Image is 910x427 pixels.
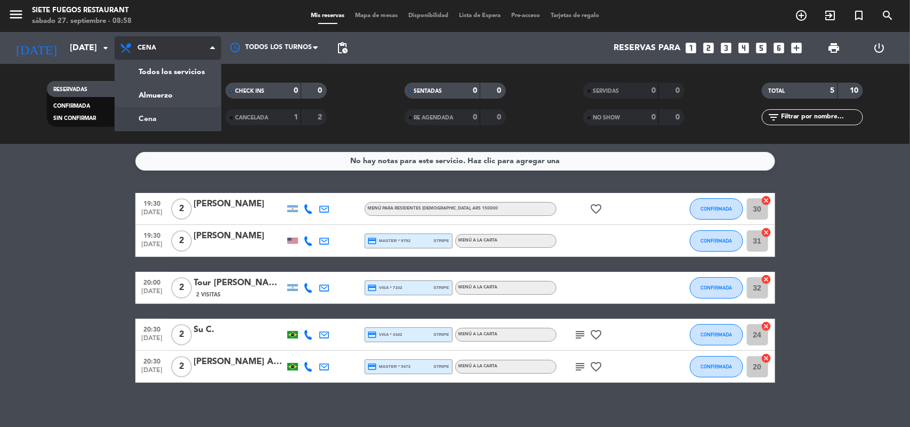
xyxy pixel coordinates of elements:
[454,13,506,19] span: Lista de Espera
[171,230,192,252] span: 2
[574,360,587,373] i: subject
[780,111,863,123] input: Filtrar por nombre...
[99,42,112,54] i: arrow_drop_down
[235,88,264,94] span: CHECK INS
[690,230,743,252] button: CONFIRMADA
[458,364,498,368] span: Menú a la carta
[139,323,166,335] span: 20:30
[690,198,743,220] button: CONFIRMADA
[171,198,192,220] span: 2
[434,237,449,244] span: stripe
[139,367,166,379] span: [DATE]
[368,362,411,372] span: master * 5473
[139,276,166,288] span: 20:00
[590,360,603,373] i: favorite_border
[368,362,377,372] i: credit_card
[171,277,192,299] span: 2
[590,203,603,215] i: favorite_border
[139,209,166,221] span: [DATE]
[368,236,411,246] span: master * 9792
[194,323,285,337] div: Su C.
[690,356,743,377] button: CONFIRMADA
[194,197,285,211] div: [PERSON_NAME]
[434,331,449,338] span: stripe
[873,42,885,54] i: power_settings_new
[139,335,166,347] span: [DATE]
[403,13,454,19] span: Disponibilidad
[824,9,836,22] i: exit_to_app
[8,36,65,60] i: [DATE]
[115,60,221,84] a: Todos los servicios
[458,332,498,336] span: Menú a la carta
[414,115,454,120] span: RE AGENDADA
[755,41,769,55] i: looks_5
[651,114,656,121] strong: 0
[139,197,166,209] span: 19:30
[53,87,87,92] span: RESERVADAS
[593,88,619,94] span: SERVIDAS
[545,13,605,19] span: Tarjetas de regalo
[235,115,268,120] span: CANCELADA
[768,88,785,94] span: TOTAL
[32,5,132,16] div: Siete Fuegos Restaurant
[761,195,772,206] i: cancel
[294,114,298,121] strong: 1
[8,6,24,22] i: menu
[368,283,402,293] span: visa * 7102
[700,285,732,291] span: CONFIRMADA
[614,43,681,53] span: Reservas para
[684,41,698,55] i: looks_one
[881,9,894,22] i: search
[138,44,156,52] span: Cena
[831,87,835,94] strong: 5
[651,87,656,94] strong: 0
[790,41,804,55] i: add_box
[139,241,166,253] span: [DATE]
[318,114,325,121] strong: 2
[32,16,132,27] div: sábado 27. septiembre - 08:58
[857,32,902,64] div: LOG OUT
[53,116,96,121] span: SIN CONFIRMAR
[294,87,298,94] strong: 0
[171,356,192,377] span: 2
[574,328,587,341] i: subject
[318,87,325,94] strong: 0
[497,114,503,121] strong: 0
[506,13,545,19] span: Pre-acceso
[852,9,865,22] i: turned_in_not
[497,87,503,94] strong: 0
[171,324,192,345] span: 2
[350,13,403,19] span: Mapa de mesas
[139,229,166,241] span: 19:30
[368,236,377,246] i: credit_card
[8,6,24,26] button: menu
[700,364,732,369] span: CONFIRMADA
[115,84,221,107] a: Almuerzo
[368,330,402,340] span: visa * 4182
[471,206,498,211] span: , ARS 150000
[700,206,732,212] span: CONFIRMADA
[197,291,221,299] span: 2 Visitas
[139,355,166,367] span: 20:30
[737,41,751,55] i: looks_4
[700,238,732,244] span: CONFIRMADA
[761,227,772,238] i: cancel
[702,41,716,55] i: looks_two
[850,87,861,94] strong: 10
[761,321,772,332] i: cancel
[473,114,477,121] strong: 0
[368,283,377,293] i: credit_card
[795,9,808,22] i: add_circle_outline
[767,111,780,124] i: filter_list
[53,103,90,109] span: CONFIRMADA
[700,332,732,337] span: CONFIRMADA
[336,42,349,54] span: pending_actions
[720,41,734,55] i: looks_3
[414,88,442,94] span: SENTADAS
[194,229,285,243] div: [PERSON_NAME]
[458,285,498,289] span: Menú a la carta
[827,42,840,54] span: print
[115,107,221,131] a: Cena
[675,114,682,121] strong: 0
[305,13,350,19] span: Mis reservas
